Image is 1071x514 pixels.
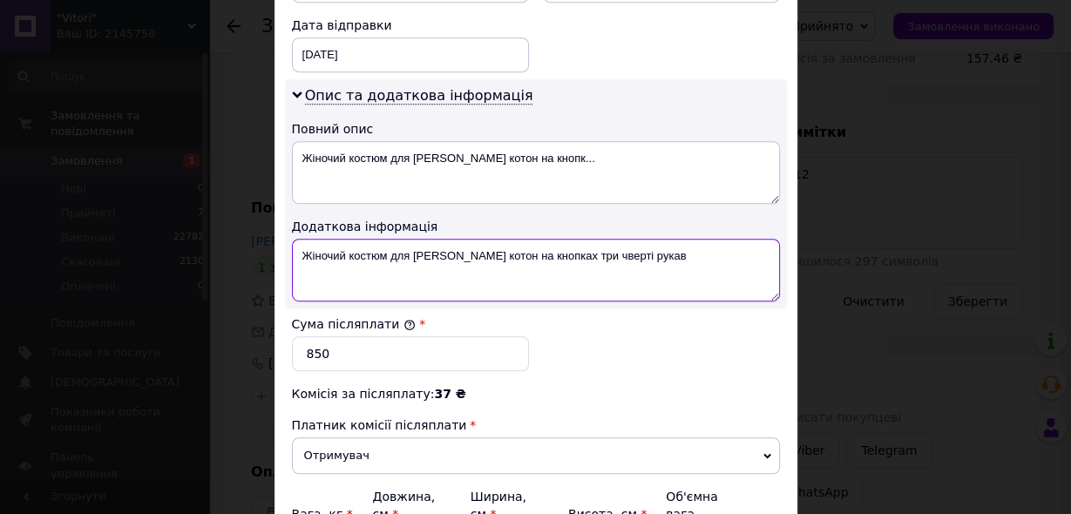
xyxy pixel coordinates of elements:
[292,141,780,204] textarea: Жіночий костюм для [PERSON_NAME] котон на кнопк...
[292,317,416,331] label: Сума післяплати
[305,87,533,105] span: Опис та додаткова інформація
[434,387,465,401] span: 37 ₴
[292,120,780,138] div: Повний опис
[292,218,780,235] div: Додаткова інформація
[292,239,780,301] textarea: Жіночий костюм для [PERSON_NAME] котон на кнопках три чверті рукав
[292,418,467,432] span: Платник комісії післяплати
[292,17,529,34] div: Дата відправки
[292,437,780,474] span: Отримувач
[292,385,780,402] div: Комісія за післяплату:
